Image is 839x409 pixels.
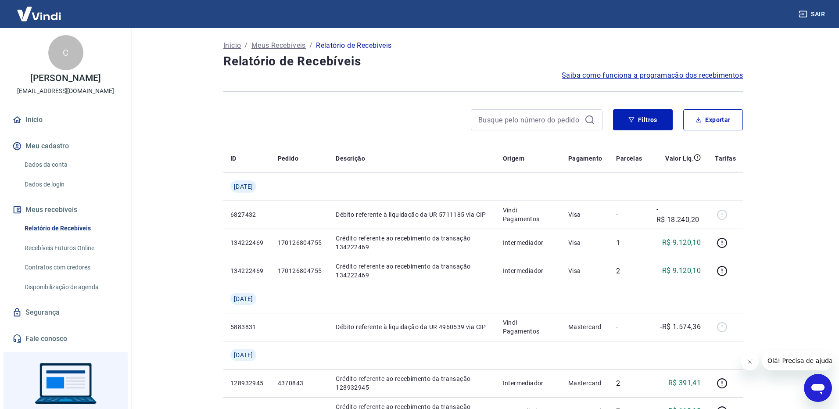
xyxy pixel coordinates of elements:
iframe: Botão para abrir a janela de mensagens [804,374,832,402]
p: 170126804755 [278,266,322,275]
button: Sair [797,6,828,22]
a: Meus Recebíveis [251,40,306,51]
p: R$ 9.120,10 [662,237,701,248]
p: Relatório de Recebíveis [316,40,391,51]
a: Início [223,40,241,51]
p: / [309,40,312,51]
p: Parcelas [616,154,642,163]
span: Olá! Precisa de ajuda? [5,6,74,13]
input: Busque pelo número do pedido [478,113,581,126]
p: Visa [568,210,602,219]
p: 170126804755 [278,238,322,247]
p: Visa [568,238,602,247]
p: Mastercard [568,323,602,331]
p: - [616,323,642,331]
button: Filtros [613,109,673,130]
button: Exportar [683,109,743,130]
div: C [48,35,83,70]
img: Vindi [11,0,68,27]
p: Origem [503,154,524,163]
p: 5883831 [230,323,264,331]
p: Débito referente à liquidação da UR 4960539 via CIP [336,323,488,331]
p: Crédito referente ao recebimento da transação 134222469 [336,234,488,251]
div: 1 [616,239,642,247]
p: Crédito referente ao recebimento da transação 134222469 [336,262,488,280]
h4: Relatório de Recebíveis [223,53,743,70]
a: Dados da conta [21,156,121,174]
p: R$ 391,41 [668,378,701,388]
p: / [244,40,247,51]
a: Segurança [11,303,121,322]
a: Fale conosco [11,329,121,348]
a: Recebíveis Futuros Online [21,239,121,257]
p: 134222469 [230,238,264,247]
div: 2 [616,267,642,275]
button: Meu cadastro [11,136,121,156]
button: Meus recebíveis [11,200,121,219]
iframe: Mensagem da empresa [762,351,832,370]
p: Intermediador [503,266,554,275]
p: Vindi Pagamentos [503,318,554,336]
p: Descrição [336,154,365,163]
div: 2 [616,379,642,387]
a: Contratos com credores [21,258,121,276]
span: [DATE] [234,182,253,191]
p: Tarifas [715,154,736,163]
span: [DATE] [234,351,253,359]
p: 6827432 [230,210,264,219]
p: R$ 9.120,10 [662,265,701,276]
p: Mastercard [568,379,602,387]
a: Disponibilização de agenda [21,278,121,296]
p: [EMAIL_ADDRESS][DOMAIN_NAME] [17,86,114,96]
iframe: Fechar mensagem [741,353,759,370]
p: ID [230,154,237,163]
p: [PERSON_NAME] [30,74,100,83]
p: 128932945 [230,379,264,387]
p: Vindi Pagamentos [503,206,554,223]
p: Crédito referente ao recebimento da transação 128932945 [336,374,488,392]
p: -R$ 18.240,20 [656,204,701,225]
p: Valor Líq. [665,154,694,163]
p: -R$ 1.574,36 [660,322,701,332]
p: 4370843 [278,379,322,387]
p: Pedido [278,154,298,163]
p: - [616,210,642,219]
p: Intermediador [503,238,554,247]
p: Pagamento [568,154,602,163]
p: Débito referente à liquidação da UR 5711185 via CIP [336,210,488,219]
a: Início [11,110,121,129]
a: Dados de login [21,176,121,194]
a: Saiba como funciona a programação dos recebimentos [562,70,743,81]
p: 134222469 [230,266,264,275]
p: Visa [568,266,602,275]
p: Intermediador [503,379,554,387]
a: Relatório de Recebíveis [21,219,121,237]
span: [DATE] [234,294,253,303]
